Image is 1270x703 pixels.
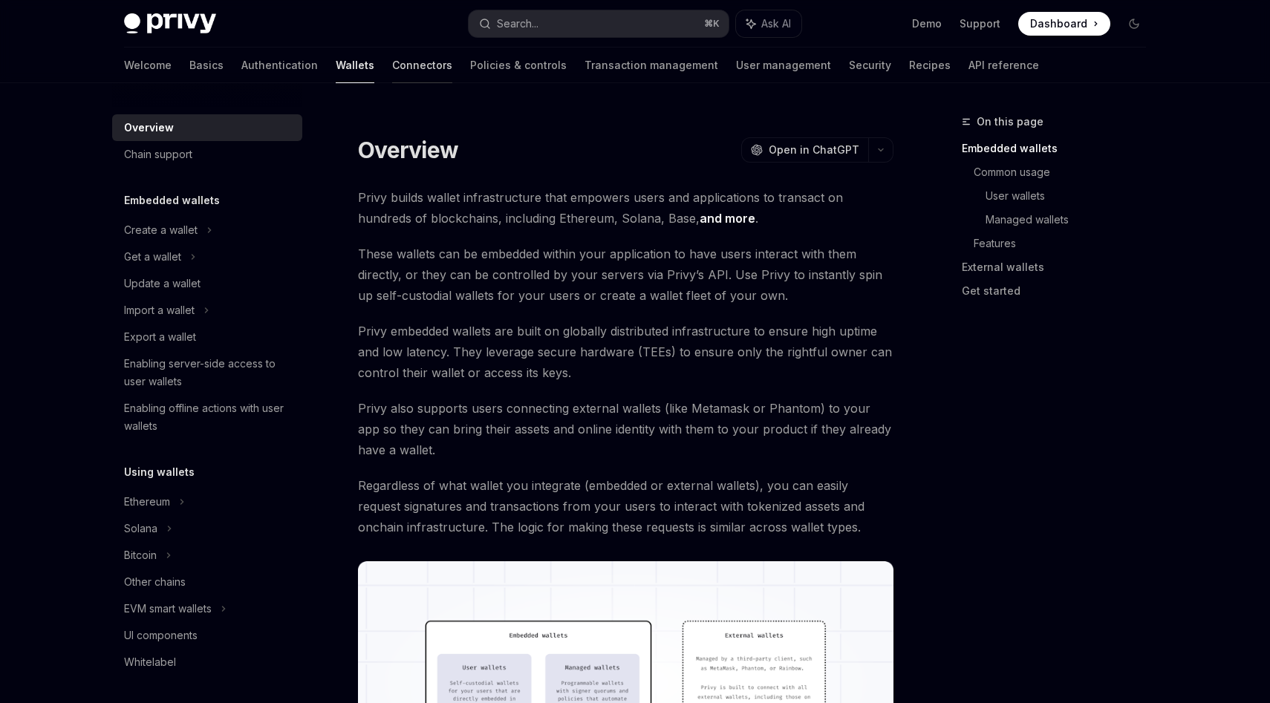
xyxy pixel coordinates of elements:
span: Privy also supports users connecting external wallets (like Metamask or Phantom) to your app so t... [358,398,893,460]
div: Whitelabel [124,653,176,671]
a: Welcome [124,48,172,83]
span: Privy builds wallet infrastructure that empowers users and applications to transact on hundreds o... [358,187,893,229]
a: Overview [112,114,302,141]
span: These wallets can be embedded within your application to have users interact with them directly, ... [358,243,893,306]
a: Enabling server-side access to user wallets [112,350,302,395]
a: External wallets [962,255,1158,279]
a: Whitelabel [112,649,302,676]
div: EVM smart wallets [124,600,212,618]
a: User wallets [986,184,1158,208]
div: UI components [124,627,198,644]
a: Wallets [336,48,374,83]
a: Recipes [909,48,951,83]
div: Get a wallet [124,248,181,266]
div: Solana [124,520,157,537]
img: dark logo [124,13,216,34]
div: Export a wallet [124,328,196,346]
a: API reference [968,48,1039,83]
span: Dashboard [1030,16,1087,31]
a: Security [849,48,891,83]
a: Update a wallet [112,270,302,297]
span: ⌘ K [704,18,720,30]
div: Enabling offline actions with user wallets [124,399,293,435]
div: Overview [124,119,174,137]
span: Regardless of what wallet you integrate (embedded or external wallets), you can easily request si... [358,475,893,537]
h1: Overview [358,137,458,163]
div: Update a wallet [124,275,201,292]
div: Chain support [124,145,192,163]
div: Search... [497,15,538,33]
div: Other chains [124,573,186,591]
a: Transaction management [584,48,718,83]
a: Dashboard [1018,12,1110,36]
a: UI components [112,622,302,649]
div: Enabling server-side access to user wallets [124,355,293,390]
a: Connectors [392,48,452,83]
span: Ask AI [761,16,791,31]
div: Create a wallet [124,221,198,239]
a: Enabling offline actions with user wallets [112,395,302,439]
a: Export a wallet [112,324,302,350]
a: Support [960,16,1000,31]
a: Demo [912,16,942,31]
h5: Using wallets [124,463,195,481]
div: Ethereum [124,493,170,511]
span: Privy embedded wallets are built on globally distributed infrastructure to ensure high uptime and... [358,321,893,383]
div: Bitcoin [124,546,157,564]
a: Common usage [974,160,1158,184]
a: Authentication [241,48,318,83]
a: Other chains [112,569,302,595]
a: and more [700,211,755,226]
button: Ask AI [736,10,801,37]
div: Import a wallet [124,301,195,319]
span: On this page [977,113,1043,131]
span: Open in ChatGPT [769,143,859,157]
a: Managed wallets [986,208,1158,232]
a: Features [974,232,1158,255]
a: Embedded wallets [962,137,1158,160]
a: Policies & controls [470,48,567,83]
button: Toggle dark mode [1122,12,1146,36]
a: Get started [962,279,1158,303]
h5: Embedded wallets [124,192,220,209]
a: Chain support [112,141,302,168]
a: Basics [189,48,224,83]
a: User management [736,48,831,83]
button: Open in ChatGPT [741,137,868,163]
button: Search...⌘K [469,10,729,37]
